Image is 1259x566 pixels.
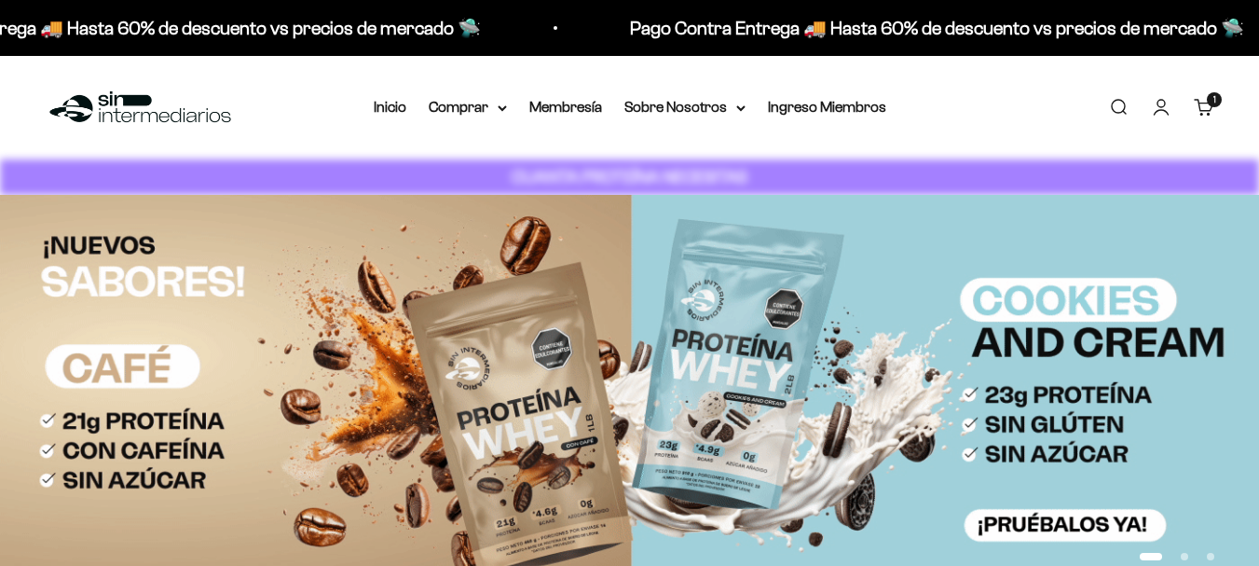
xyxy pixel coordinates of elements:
a: Inicio [374,99,406,115]
a: Ingreso Miembros [768,99,886,115]
strong: CUANTA PROTEÍNA NECESITAS [512,167,747,186]
summary: Comprar [429,95,507,119]
a: Membresía [529,99,602,115]
summary: Sobre Nosotros [624,95,746,119]
p: Pago Contra Entrega 🚚 Hasta 60% de descuento vs precios de mercado 🛸 [610,13,1225,43]
span: 1 [1213,95,1216,104]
